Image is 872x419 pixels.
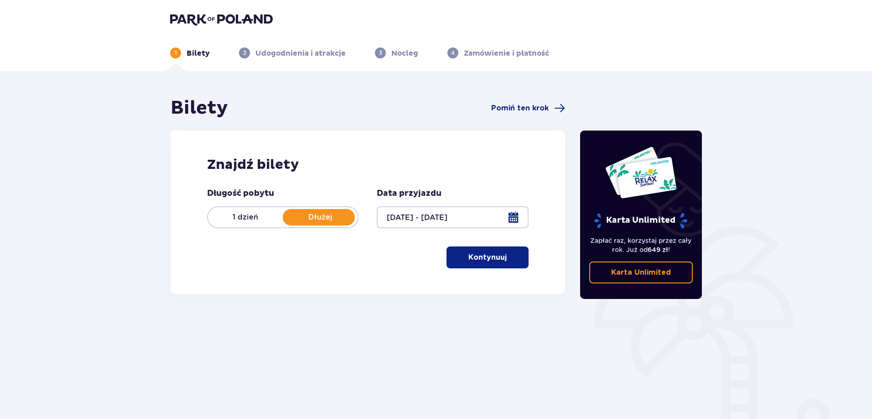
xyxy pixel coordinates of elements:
div: 2Udogodnienia i atrakcje [239,47,346,58]
p: 1 dzień [208,212,283,222]
img: Dwie karty całoroczne do Suntago z napisem 'UNLIMITED RELAX', na białym tle z tropikalnymi liśćmi... [605,146,677,199]
a: Pomiń ten krok [491,103,565,114]
p: 1 [175,49,177,57]
p: Karta Unlimited [593,213,688,229]
p: Kontynuuj [468,252,507,262]
p: 4 [451,49,455,57]
p: Karta Unlimited [611,267,671,278]
p: 2 [243,49,246,57]
a: Karta Unlimited [589,262,693,283]
img: Park of Poland logo [170,13,273,26]
span: 649 zł [648,246,668,253]
h2: Znajdź bilety [207,156,529,173]
div: 4Zamówienie i płatność [447,47,549,58]
div: 1Bilety [170,47,210,58]
p: 3 [379,49,382,57]
p: Bilety [187,48,210,58]
h1: Bilety [171,97,228,120]
p: Dłużej [283,212,358,222]
p: Data przyjazdu [377,188,441,199]
p: Nocleg [391,48,418,58]
span: Pomiń ten krok [491,103,549,113]
p: Udogodnienia i atrakcje [255,48,346,58]
button: Kontynuuj [446,246,529,268]
p: Zapłać raz, korzystaj przez cały rok. Już od ! [589,236,693,254]
div: 3Nocleg [375,47,418,58]
p: Długość pobytu [207,188,274,199]
p: Zamówienie i płatność [464,48,549,58]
